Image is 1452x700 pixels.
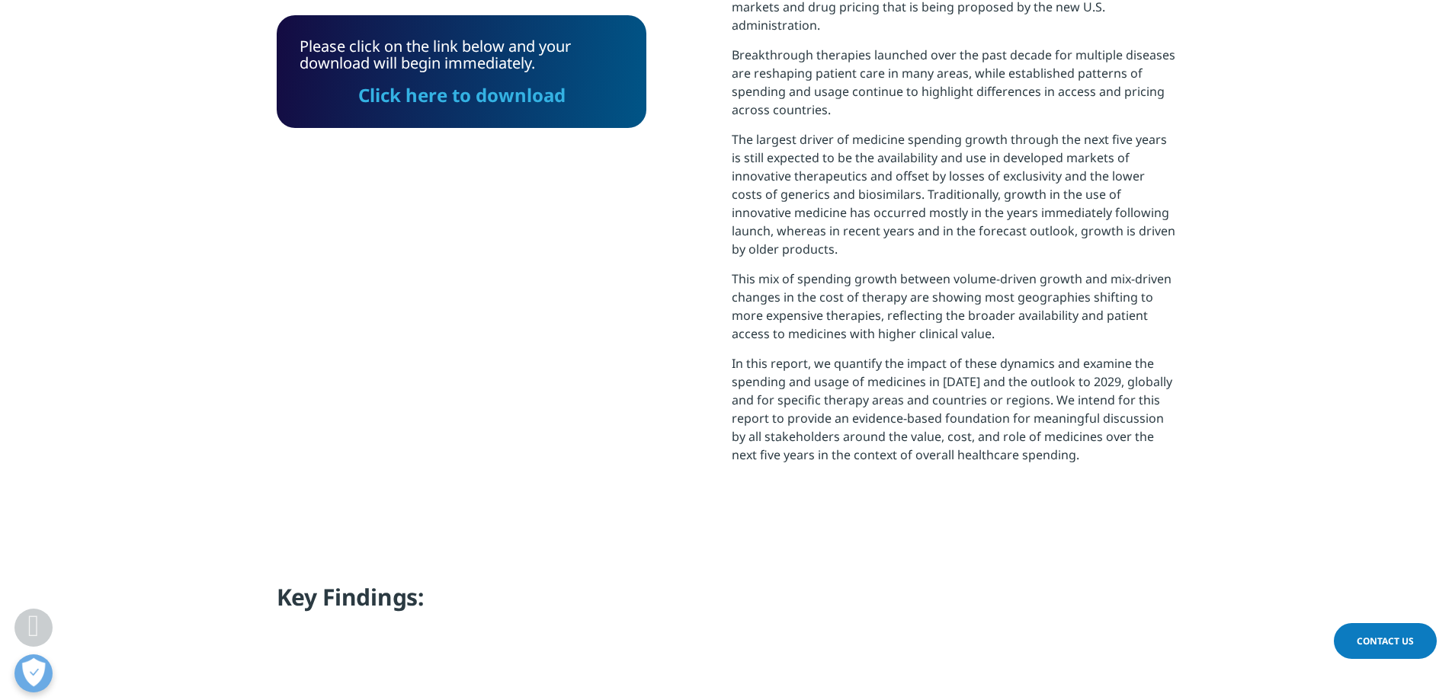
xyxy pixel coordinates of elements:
a: Click here to download [358,82,566,107]
p: Breakthrough therapies launched over the past decade for multiple diseases are reshaping patient ... [732,46,1176,130]
a: Contact Us [1334,623,1437,659]
span: Contact Us [1357,634,1414,647]
button: Open Preferences [14,654,53,692]
p: In this report, we quantify the impact of these dynamics and examine the spending and usage of me... [732,354,1176,475]
div: Please click on the link below and your download will begin immediately. [300,38,623,105]
p: The largest driver of medicine spending growth through the next five years is still expected to b... [732,130,1176,270]
p: This mix of spending growth between volume-driven growth and mix-driven changes in the cost of th... [732,270,1176,354]
h4: Key Findings: [277,582,1176,624]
